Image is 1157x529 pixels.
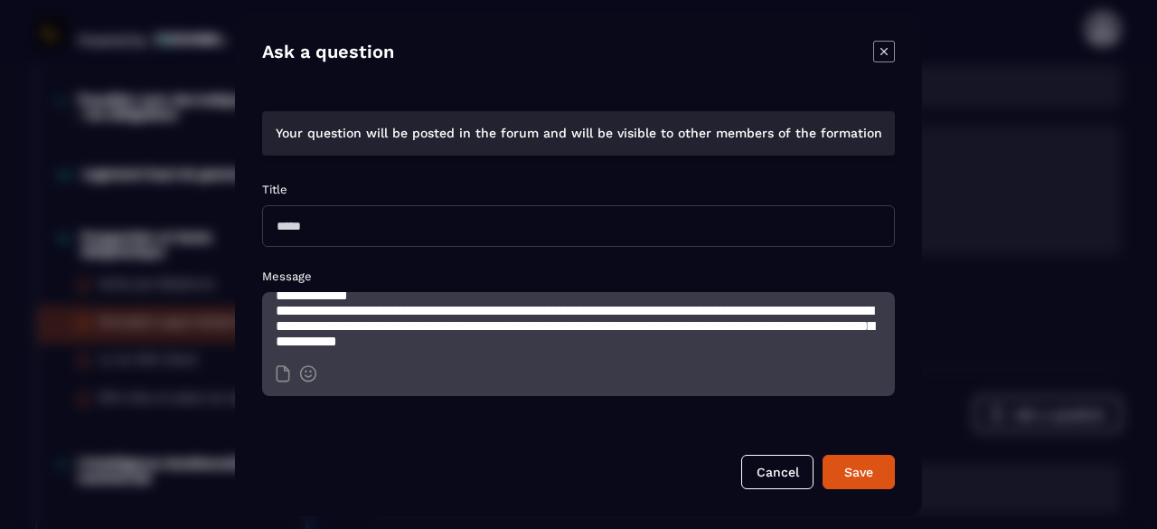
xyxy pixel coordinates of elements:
[823,455,895,489] button: Save
[262,41,394,66] h4: Ask a question
[262,183,895,196] p: Title
[741,455,814,489] button: Cancel
[834,463,883,481] div: Save
[262,125,895,142] p: Your question will be posted in the forum and will be visible to other members of the formation
[262,269,895,283] p: Message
